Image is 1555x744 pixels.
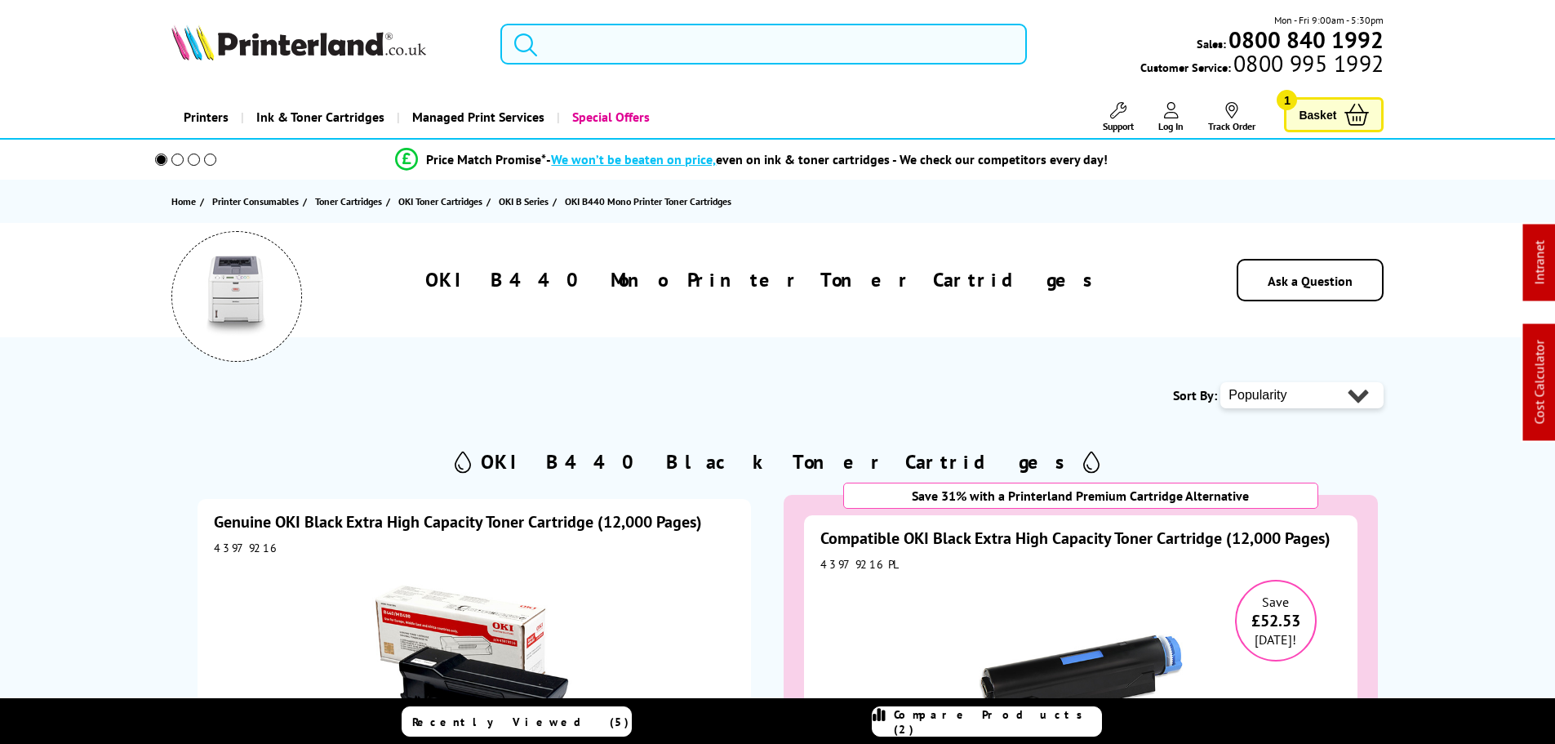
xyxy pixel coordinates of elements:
[398,193,486,210] a: OKI Toner Cartridges
[820,528,1331,549] a: Compatible OKI Black Extra High Capacity Toner Cartridge (12,000 Pages)
[1268,273,1353,289] a: Ask a Question
[499,193,553,210] a: OKI B Series
[1262,594,1289,610] span: Save
[171,193,200,210] a: Home
[402,706,632,737] a: Recently Viewed (5)
[212,193,299,210] span: Printer Consumables
[1158,120,1184,132] span: Log In
[398,193,482,210] span: OKI Toner Cartridges
[171,25,481,64] a: Printerland Logo
[171,96,241,138] a: Printers
[499,193,549,210] span: OKI B Series
[1103,102,1134,132] a: Support
[256,96,384,138] span: Ink & Toner Cartridges
[196,256,278,337] img: OKI B440 Mono Printer Toner Cartridges
[171,25,426,60] img: Printerland Logo
[1237,610,1315,631] span: £52.53
[241,96,397,138] a: Ink & Toner Cartridges
[133,145,1371,174] li: modal_Promise
[1173,387,1217,403] span: Sort By:
[557,96,662,138] a: Special Offers
[1277,90,1297,110] span: 1
[1274,12,1384,28] span: Mon - Fri 9:00am - 5:30pm
[214,511,702,532] a: Genuine OKI Black Extra High Capacity Toner Cartridge (12,000 Pages)
[1255,631,1296,648] span: [DATE]!
[1531,241,1548,285] a: Intranet
[397,96,557,138] a: Managed Print Services
[551,151,716,167] span: We won’t be beaten on price,
[425,267,1103,292] h1: OKI B440 Mono Printer Toner Cartridges
[1226,32,1384,47] a: 0800 840 1992
[1228,25,1384,55] b: 0800 840 1992
[315,193,382,210] span: Toner Cartridges
[481,449,1075,474] h2: OKI B440 Black Toner Cartridges
[1231,56,1384,71] span: 0800 995 1992
[1197,36,1226,51] span: Sales:
[894,707,1101,737] span: Compare Products (2)
[1299,104,1336,126] span: Basket
[1284,97,1384,132] a: Basket 1
[1531,341,1548,425] a: Cost Calculator
[872,706,1102,737] a: Compare Products (2)
[412,715,629,729] span: Recently Viewed (5)
[565,195,731,207] span: OKI B440 Mono Printer Toner Cartridges
[820,557,1341,572] div: 43979216PL
[546,151,1108,167] div: - even on ink & toner cartridges - We check our competitors every day!
[212,193,303,210] a: Printer Consumables
[426,151,546,167] span: Price Match Promise*
[1103,120,1134,132] span: Support
[1208,102,1255,132] a: Track Order
[1140,56,1384,75] span: Customer Service:
[843,483,1318,509] div: Save 31% with a Printerland Premium Cartridge Alternative
[315,193,386,210] a: Toner Cartridges
[1158,102,1184,132] a: Log In
[214,541,735,555] div: 43979216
